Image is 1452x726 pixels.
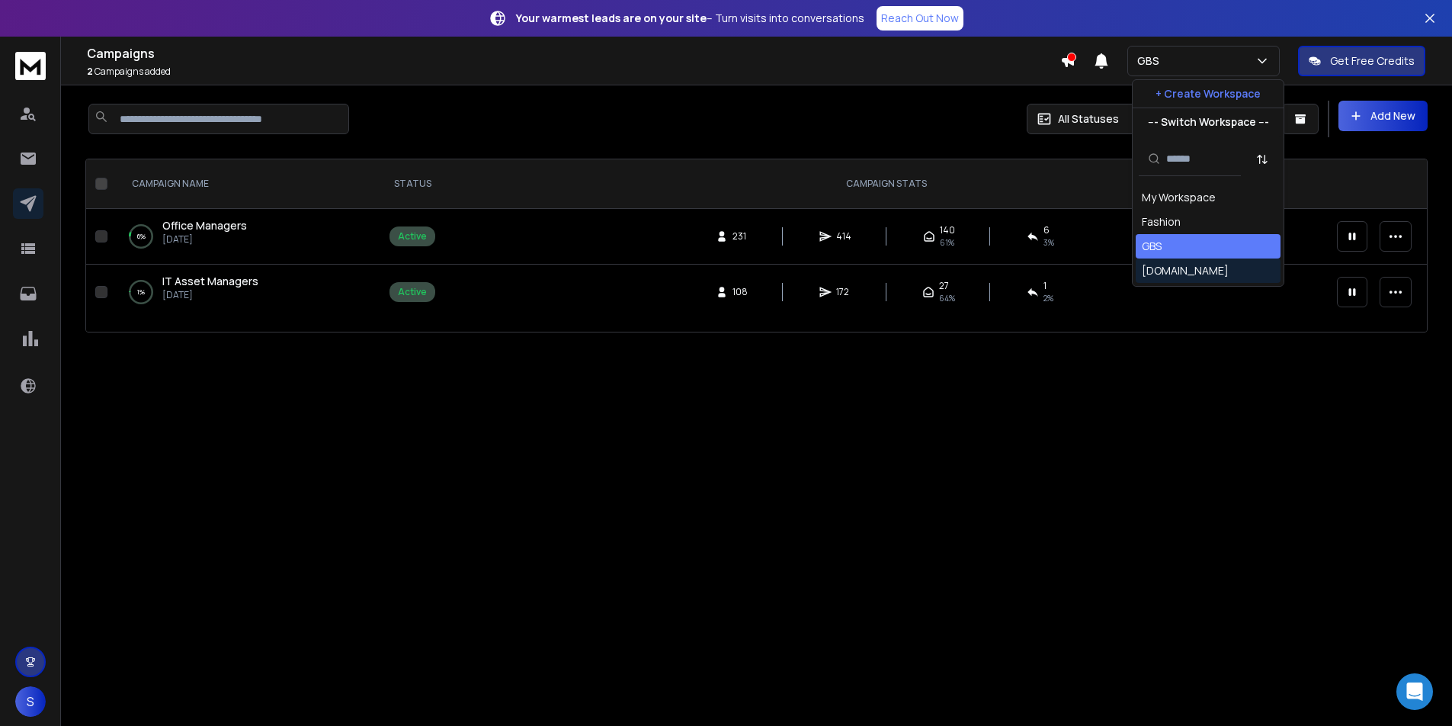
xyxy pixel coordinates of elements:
p: 6 % [137,229,146,244]
span: 61 % [940,236,954,249]
strong: Your warmest leads are on your site [516,11,707,25]
span: 2 % [1043,292,1053,304]
p: + Create Workspace [1156,86,1261,101]
span: 140 [940,224,955,236]
p: Campaigns added [87,66,1060,78]
button: S [15,686,46,717]
span: 414 [836,230,851,243]
th: CAMPAIGN STATS [444,159,1328,209]
span: 108 [732,286,748,298]
span: 2 [87,65,93,78]
button: Sort by Sort A-Z [1247,144,1277,175]
span: 1 [1043,280,1047,292]
div: My Workspace [1142,190,1216,205]
a: IT Asset Managers [162,274,258,289]
p: All Statuses [1058,111,1119,127]
p: GBS [1137,53,1165,69]
button: + Create Workspace [1133,80,1284,108]
a: Office Managers [162,218,247,233]
div: Active [398,230,427,243]
p: Reach Out Now [881,11,959,26]
span: IT Asset Managers [162,274,258,288]
p: Get Free Credits [1330,53,1415,69]
p: – Turn visits into conversations [516,11,864,26]
p: 1 % [137,284,145,300]
p: --- Switch Workspace --- [1148,114,1269,130]
div: GBS [1142,239,1162,254]
button: Get Free Credits [1298,46,1425,76]
span: 6 [1043,224,1050,236]
button: Add New [1338,101,1428,131]
span: 231 [732,230,748,243]
span: 64 % [939,292,955,304]
div: Open Intercom Messenger [1396,673,1433,710]
img: logo [15,52,46,80]
span: 3 % [1043,236,1054,249]
div: Fashion [1142,214,1181,230]
p: [DATE] [162,289,258,301]
p: [DATE] [162,233,247,246]
th: STATUS [380,159,444,209]
div: [DOMAIN_NAME] [1142,263,1229,278]
span: 27 [939,280,949,292]
h1: Campaigns [87,44,1060,63]
th: CAMPAIGN NAME [114,159,380,209]
div: Active [398,286,427,298]
span: 172 [836,286,851,298]
td: 6%Office Managers[DATE] [114,209,380,265]
td: 1%IT Asset Managers[DATE] [114,265,380,320]
a: Reach Out Now [877,6,963,31]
